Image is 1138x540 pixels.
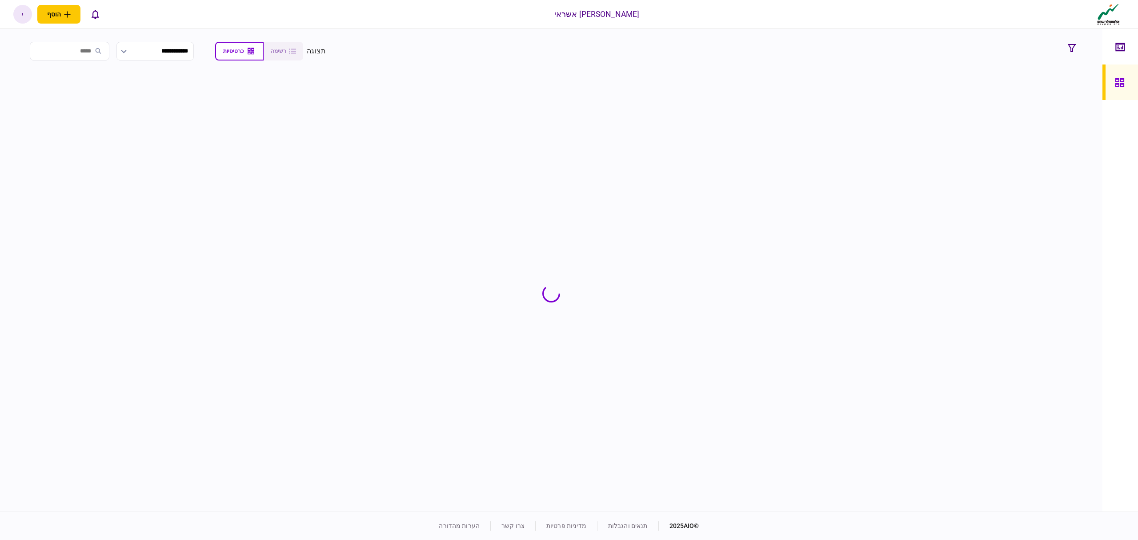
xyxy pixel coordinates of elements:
button: פתח תפריט להוספת לקוח [37,5,80,24]
button: כרטיסיות [215,42,264,60]
button: י [13,5,32,24]
button: פתח רשימת התראות [86,5,104,24]
div: © 2025 AIO [658,521,699,531]
a: הערות מהדורה [439,522,480,529]
a: מדיניות פרטיות [546,522,586,529]
a: צרו קשר [501,522,525,529]
span: כרטיסיות [223,48,244,54]
div: תצוגה [307,46,326,56]
a: תנאים והגבלות [608,522,648,529]
img: client company logo [1095,3,1122,25]
div: [PERSON_NAME] אשראי [554,8,640,20]
span: רשימה [271,48,286,54]
button: רשימה [264,42,303,60]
